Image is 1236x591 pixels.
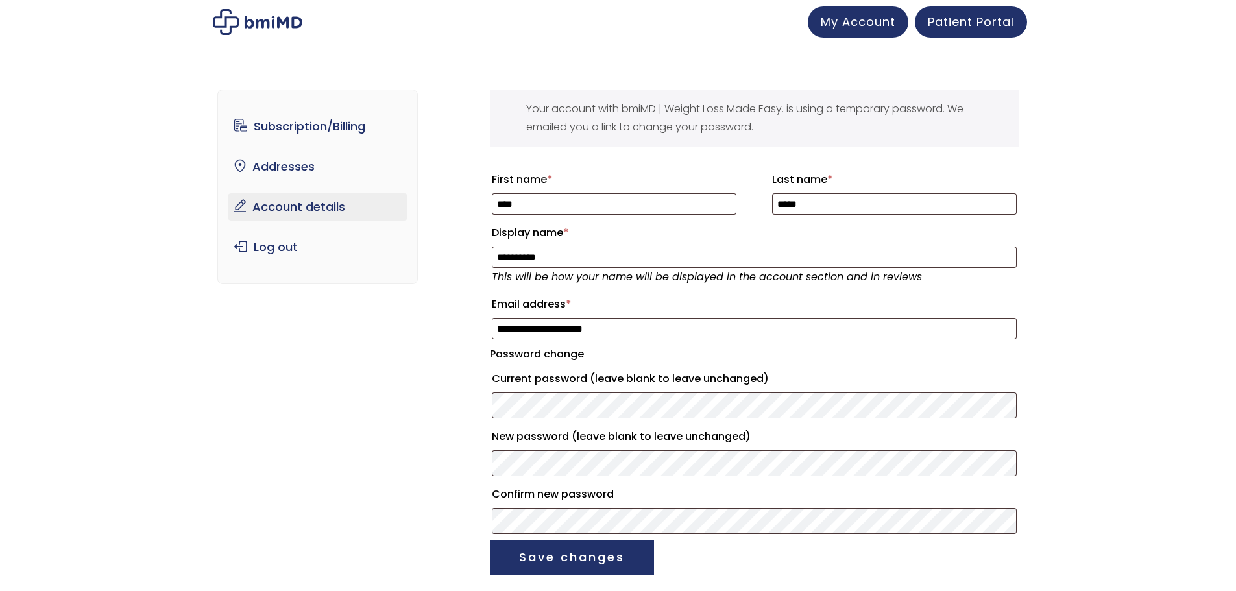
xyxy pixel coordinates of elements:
button: Save changes [490,540,654,575]
legend: Password change [490,345,584,363]
label: New password (leave blank to leave unchanged) [492,426,1017,447]
a: Addresses [228,153,407,180]
label: Current password (leave blank to leave unchanged) [492,368,1017,389]
nav: Account pages [217,90,418,284]
label: Last name [772,169,1017,190]
label: Email address [492,294,1017,315]
span: Patient Portal [928,14,1014,30]
a: Subscription/Billing [228,113,407,140]
label: Display name [492,223,1017,243]
label: First name [492,169,736,190]
img: My account [213,9,302,35]
a: Patient Portal [915,6,1027,38]
div: Your account with bmiMD | Weight Loss Made Easy. is using a temporary password. We emailed you a ... [490,90,1019,147]
a: My Account [808,6,908,38]
a: Account details [228,193,407,221]
a: Log out [228,234,407,261]
em: This will be how your name will be displayed in the account section and in reviews [492,269,922,284]
span: My Account [821,14,895,30]
label: Confirm new password [492,484,1017,505]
